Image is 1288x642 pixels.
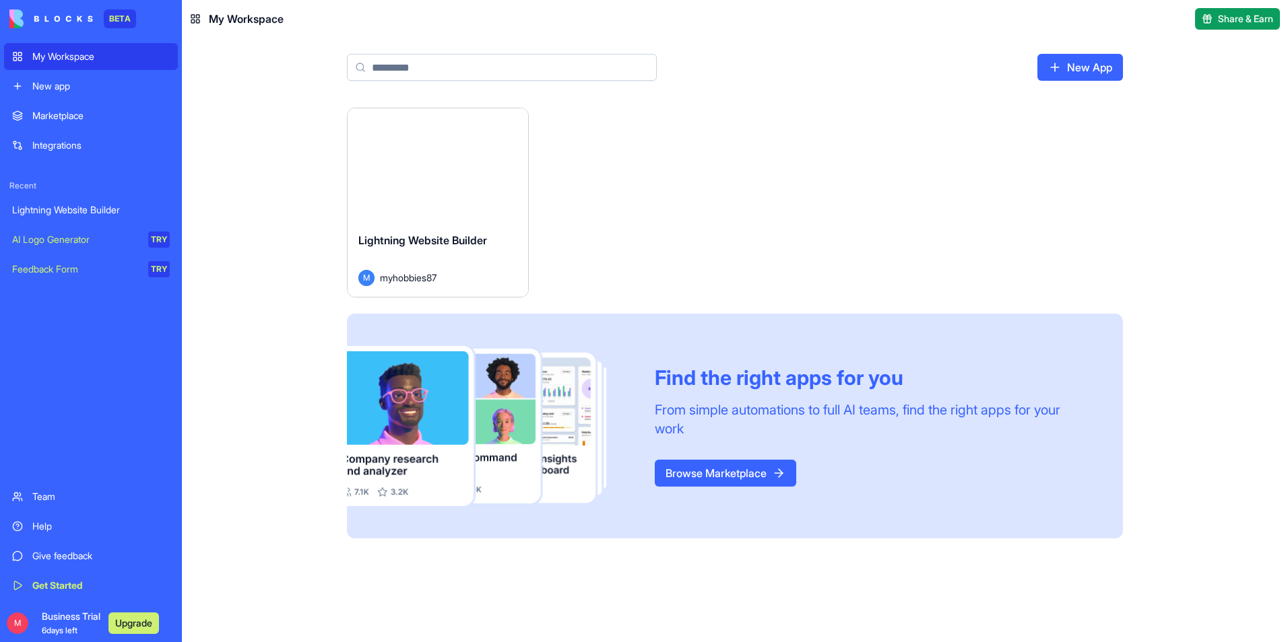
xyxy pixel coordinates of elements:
a: Give feedback [4,542,178,569]
div: TRY [148,231,170,248]
a: Lightning Website Builder [4,197,178,223]
a: BETA [9,9,136,28]
div: AI Logo Generator [12,233,139,246]
div: Integrations [32,139,170,152]
a: Integrations [4,132,178,159]
div: My Workspace [32,50,170,63]
a: Get Started [4,572,178,599]
a: AI Logo GeneratorTRY [4,226,178,253]
span: Recent [4,180,178,191]
span: Share & Earn [1218,12,1273,26]
a: New App [1037,54,1123,81]
a: Browse Marketplace [655,460,796,487]
a: Team [4,483,178,510]
div: Find the right apps for you [655,365,1091,390]
img: Frame_181_egmpey.png [347,346,633,507]
span: M [7,612,28,634]
button: Share & Earn [1195,8,1280,30]
a: Lightning Website BuilderMmyhobbies87 [347,108,529,297]
span: Lightning Website Builder [358,234,487,247]
span: My Workspace [209,11,284,27]
a: Marketplace [4,102,178,129]
div: BETA [104,9,136,28]
a: Help [4,513,178,540]
span: 6 days left [42,625,77,635]
div: New app [32,79,170,93]
a: My Workspace [4,43,178,70]
div: TRY [148,261,170,277]
a: New app [4,73,178,100]
img: logo [9,9,93,28]
span: M [358,270,375,286]
button: Upgrade [108,612,159,634]
div: Lightning Website Builder [12,203,170,217]
div: Marketplace [32,109,170,122]
a: Feedback FormTRY [4,256,178,283]
div: Team [32,490,170,503]
div: From simple automations to full AI teams, find the right apps for your work [655,400,1091,438]
div: Give feedback [32,549,170,563]
div: Get Started [32,579,170,592]
span: myhobbies87 [380,271,437,285]
span: Business Trial [42,610,100,637]
div: Feedback Form [12,262,139,276]
div: Help [32,520,170,533]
